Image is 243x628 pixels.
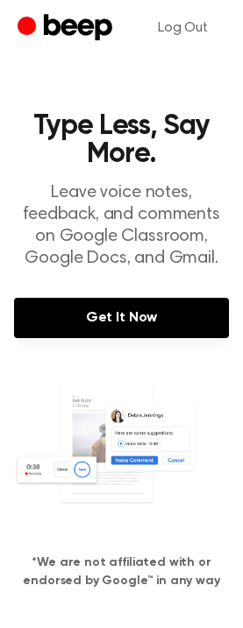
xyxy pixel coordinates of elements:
[14,298,229,338] a: Get It Now
[18,11,117,46] a: Beep
[14,554,229,590] h4: *We are not affiliated with or endorsed by Google™ in any way
[14,384,229,526] img: Voice Comments on Docs and Recording Widget
[14,182,229,270] p: Leave voice notes, feedback, and comments on Google Classroom, Google Docs, and Gmail.
[14,112,229,168] h1: Type Less, Say More.
[140,7,225,49] a: Log Out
